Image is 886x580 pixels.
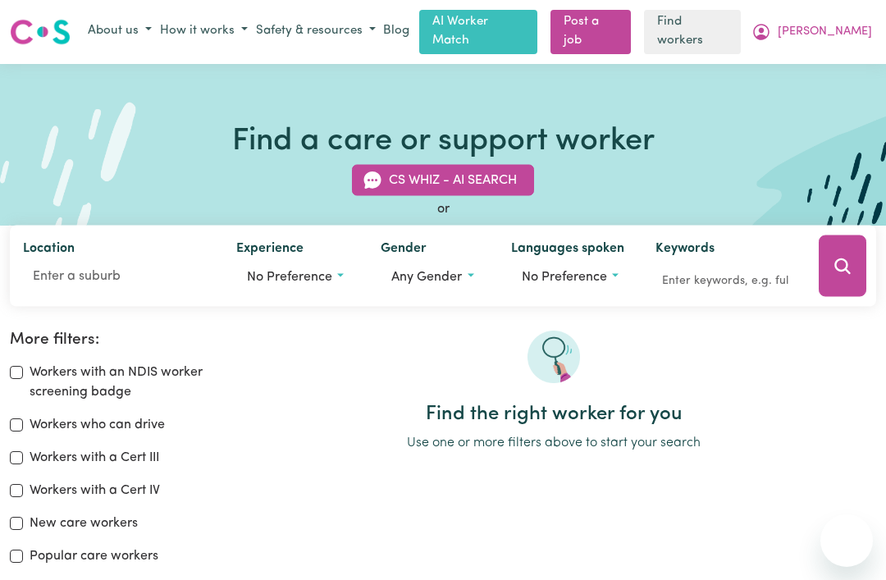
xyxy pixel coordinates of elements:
label: Languages spoken [511,239,624,262]
label: Gender [381,239,427,262]
button: Search [819,235,866,297]
label: Location [23,239,75,262]
a: Blog [380,19,413,44]
input: Enter keywords, e.g. full name, interests [655,268,796,294]
h2: Find the right worker for you [231,403,876,427]
label: Keywords [655,239,715,262]
button: How it works [156,18,252,45]
button: Safety & resources [252,18,380,45]
button: About us [84,18,156,45]
span: [PERSON_NAME] [778,23,872,41]
label: Experience [236,239,304,262]
label: Workers with a Cert III [30,448,159,468]
label: Workers who can drive [30,415,165,435]
span: Any gender [391,271,462,284]
button: Worker experience options [236,262,354,293]
h1: Find a care or support worker [232,123,655,161]
button: My Account [747,18,876,46]
span: No preference [247,271,332,284]
label: Workers with an NDIS worker screening badge [30,363,212,402]
img: Careseekers logo [10,17,71,47]
div: or [10,199,876,219]
p: Use one or more filters above to start your search [231,433,876,453]
h2: More filters: [10,331,212,349]
a: Find workers [644,10,741,54]
label: Workers with a Cert IV [30,481,160,500]
a: Post a job [550,10,631,54]
a: Careseekers logo [10,13,71,51]
span: No preference [522,271,607,284]
button: CS Whiz - AI Search [352,165,534,196]
a: AI Worker Match [419,10,537,54]
button: Worker gender preference [381,262,484,293]
iframe: Button to launch messaging window [820,514,873,567]
label: New care workers [30,514,138,533]
input: Enter a suburb [23,262,210,291]
button: Worker language preferences [511,262,629,293]
label: Popular care workers [30,546,158,566]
